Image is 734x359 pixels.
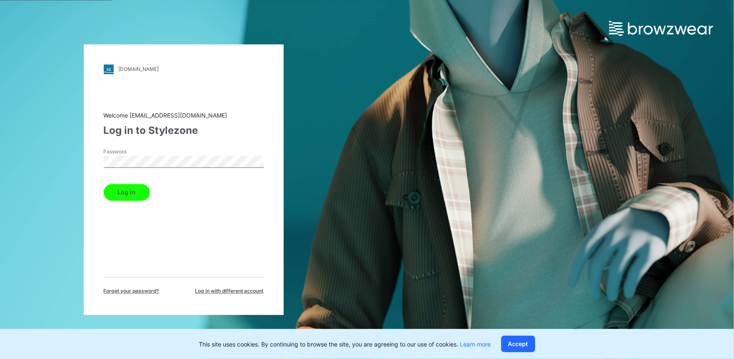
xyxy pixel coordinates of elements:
[104,148,162,156] label: Password
[104,111,264,120] div: Welcome [EMAIL_ADDRESS][DOMAIN_NAME]
[609,21,713,36] img: browzwear-logo.e42bd6dac1945053ebaf764b6aa21510.svg
[460,341,491,348] a: Learn more
[501,336,535,352] button: Accept
[104,287,160,295] span: Forget your password?
[104,184,150,201] button: Log in
[199,340,491,349] p: This site uses cookies. By continuing to browse the site, you are agreeing to our use of cookies.
[104,64,114,74] img: stylezone-logo.562084cfcfab977791bfbf7441f1a819.svg
[104,64,264,74] a: [DOMAIN_NAME]
[104,123,264,138] div: Log in to Stylezone
[119,66,159,73] div: [DOMAIN_NAME]
[195,287,264,295] span: Log in with different account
